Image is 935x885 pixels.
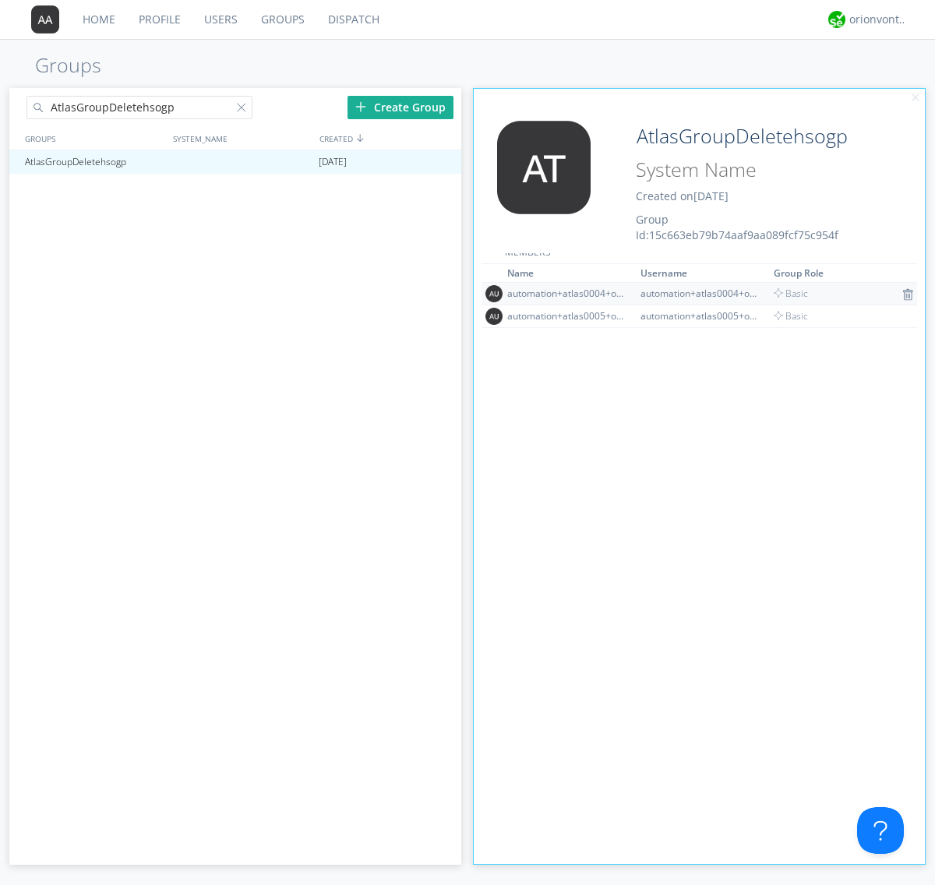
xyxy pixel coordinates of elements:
[902,288,913,301] img: icon-trash.svg
[638,264,771,283] th: Toggle SortBy
[316,127,463,150] div: CREATED
[355,101,366,112] img: plus.svg
[482,245,918,264] div: MEMBERS
[485,121,602,214] img: 373638.png
[828,11,845,28] img: 29d36aed6fa347d5a1537e7736e6aa13
[21,127,165,150] div: GROUPS
[9,150,461,174] a: AtlasGroupDeletehsogp[DATE]
[640,287,757,300] div: automation+atlas0004+org2
[21,150,167,174] div: AtlasGroupDeletehsogp
[630,121,882,152] input: Group Name
[319,150,347,174] span: [DATE]
[26,96,252,119] input: Search groups
[849,12,908,27] div: orionvontas+atlas+automation+org2
[507,287,624,300] div: automation+atlas0004+org2
[485,285,503,302] img: 373638.png
[636,212,838,242] span: Group Id: 15c663eb79b74aaf9aa089fcf75c954f
[507,309,624,323] div: automation+atlas0005+org2
[485,308,503,325] img: 373638.png
[857,807,904,854] iframe: Toggle Customer Support
[31,5,59,33] img: 373638.png
[774,287,808,300] span: Basic
[774,309,808,323] span: Basic
[693,189,729,203] span: [DATE]
[630,155,882,185] input: System Name
[910,93,921,104] img: cancel.svg
[348,96,453,119] div: Create Group
[169,127,316,150] div: SYSTEM_NAME
[640,309,757,323] div: automation+atlas0005+org2
[505,264,638,283] th: Toggle SortBy
[636,189,729,203] span: Created on
[771,264,900,283] th: Toggle SortBy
